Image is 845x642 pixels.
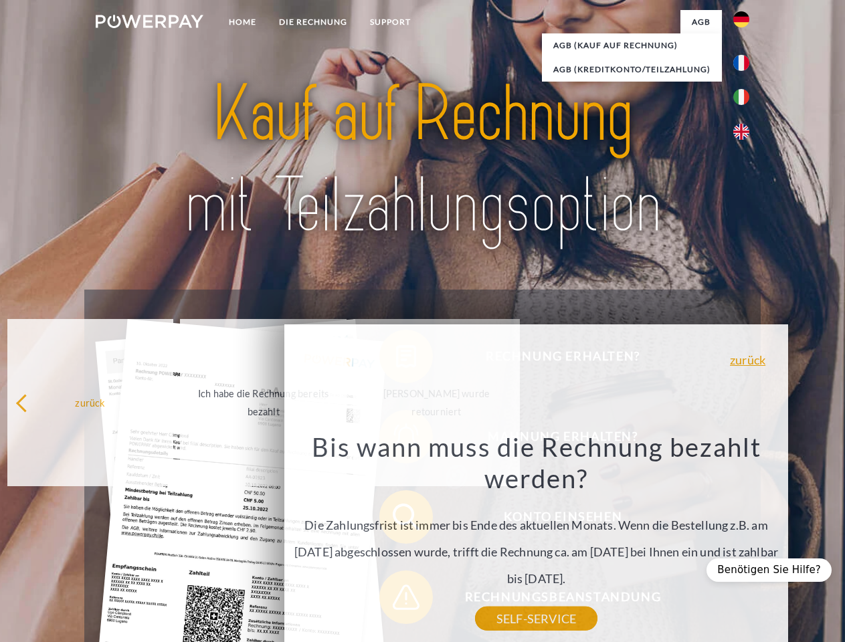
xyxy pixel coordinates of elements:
a: DIE RECHNUNG [268,10,359,34]
div: Benötigen Sie Hilfe? [707,558,832,582]
img: logo-powerpay-white.svg [96,15,203,28]
a: agb [680,10,722,34]
img: fr [733,55,749,71]
div: Die Zahlungsfrist ist immer bis Ende des aktuellen Monats. Wenn die Bestellung z.B. am [DATE] abg... [292,431,781,619]
a: AGB (Kauf auf Rechnung) [542,33,722,58]
a: SELF-SERVICE [475,607,597,631]
div: Ich habe die Rechnung bereits bezahlt [188,385,339,421]
img: en [733,124,749,140]
img: it [733,89,749,105]
a: Home [217,10,268,34]
a: AGB (Kreditkonto/Teilzahlung) [542,58,722,82]
div: zurück [15,393,166,411]
a: zurück [730,354,765,366]
img: title-powerpay_de.svg [128,64,717,256]
h3: Bis wann muss die Rechnung bezahlt werden? [292,431,781,495]
img: de [733,11,749,27]
a: SUPPORT [359,10,422,34]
